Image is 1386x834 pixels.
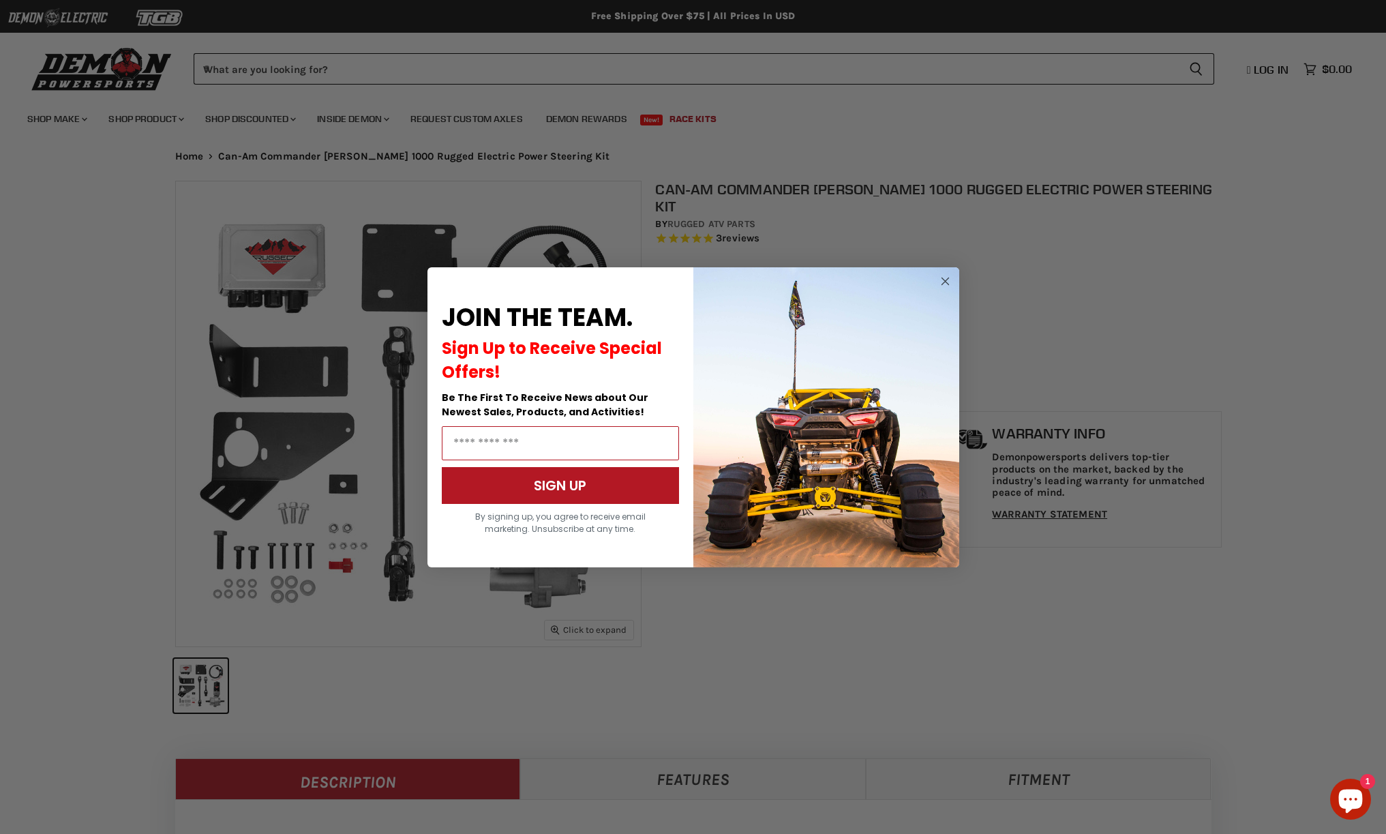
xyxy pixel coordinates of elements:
span: Be The First To Receive News about Our Newest Sales, Products, and Activities! [442,391,648,419]
button: Close dialog [937,273,954,290]
img: a9095488-b6e7-41ba-879d-588abfab540b.jpeg [693,267,959,567]
inbox-online-store-chat: Shopify online store chat [1326,779,1375,823]
span: Sign Up to Receive Special Offers! [442,337,662,383]
span: By signing up, you agree to receive email marketing. Unsubscribe at any time. [475,511,646,535]
input: Email Address [442,426,679,460]
button: SIGN UP [442,467,679,504]
span: JOIN THE TEAM. [442,300,633,335]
